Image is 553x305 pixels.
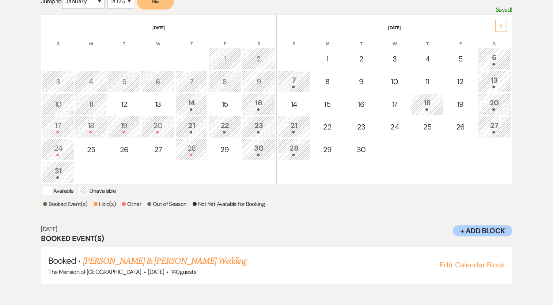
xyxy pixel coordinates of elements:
p: Saved! [496,5,512,15]
th: W [141,32,175,47]
button: Edit Calendar Block [440,261,505,268]
div: 12 [112,99,137,110]
p: Out of Season [147,200,187,208]
div: 1 [212,53,237,64]
div: 29 [212,144,237,155]
div: 5 [448,53,473,64]
div: 2 [246,53,272,64]
div: 9 [246,76,272,87]
th: M [75,32,107,47]
div: 18 [79,120,103,133]
div: 27 [145,144,171,155]
div: 21 [282,120,306,133]
th: F [444,32,477,47]
th: S [42,32,74,47]
div: 30 [348,144,374,155]
th: W [379,32,411,47]
div: 13 [481,75,507,88]
div: 15 [212,99,237,110]
th: S [242,32,276,47]
div: 23 [348,121,374,132]
th: F [208,32,241,47]
div: 19 [448,99,473,110]
div: 29 [315,144,340,155]
div: 4 [79,76,103,87]
p: Unavailable [79,187,116,195]
div: 25 [415,121,439,132]
div: 25 [79,144,103,155]
div: 17 [383,99,407,110]
div: 30 [246,143,272,156]
div: 22 [315,121,340,132]
div: 3 [383,53,407,64]
div: 24 [46,143,70,156]
div: 5 [112,76,137,87]
div: 26 [112,144,137,155]
div: 28 [179,143,204,156]
span: 140 guests [171,268,196,276]
th: M [311,32,344,47]
div: 10 [383,76,407,87]
th: T [411,32,443,47]
div: 3 [46,76,70,87]
th: S [477,32,511,47]
div: 6 [481,52,507,65]
div: 6 [145,76,171,87]
div: 7 [179,76,204,87]
th: [DATE] [42,16,275,31]
div: 17 [46,120,70,133]
p: Hold(s) [94,200,116,208]
div: 11 [79,99,103,110]
div: 26 [448,121,473,132]
div: 16 [246,97,272,111]
div: 8 [212,76,237,87]
div: 10 [46,99,70,110]
th: S [278,32,310,47]
span: [DATE] [148,268,164,276]
div: 27 [481,120,507,133]
div: 15 [315,99,340,110]
div: 28 [282,143,306,156]
div: 22 [212,120,237,133]
div: 23 [246,120,272,133]
button: + Add Block [453,225,512,236]
div: 14 [179,97,204,111]
th: T [175,32,208,47]
span: The Mansion of [GEOGRAPHIC_DATA] [48,268,141,276]
div: 20 [481,97,507,111]
div: 11 [415,76,439,87]
a: [PERSON_NAME] & [PERSON_NAME] Wedding [83,255,247,268]
p: Booked Event(s) [43,200,87,208]
span: Booked [48,255,76,266]
h6: [DATE] [41,225,512,233]
p: Not Yet Available for Booking [193,200,265,208]
div: 13 [145,99,171,110]
div: 12 [448,76,473,87]
div: 24 [383,121,407,132]
div: 16 [348,99,374,110]
div: 4 [415,53,439,64]
p: Other [122,200,141,208]
div: 7 [282,75,306,88]
div: 2 [348,53,374,64]
div: 14 [282,99,306,110]
div: 31 [46,165,70,179]
div: 21 [179,120,204,133]
h3: Booked Event(s) [41,233,512,244]
div: 19 [112,120,137,133]
p: Available [43,187,73,195]
div: 18 [415,97,439,111]
div: 8 [315,76,340,87]
div: 1 [315,53,340,64]
th: T [344,32,378,47]
div: 9 [348,76,374,87]
div: 20 [145,120,171,133]
th: T [108,32,141,47]
th: [DATE] [278,16,511,31]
